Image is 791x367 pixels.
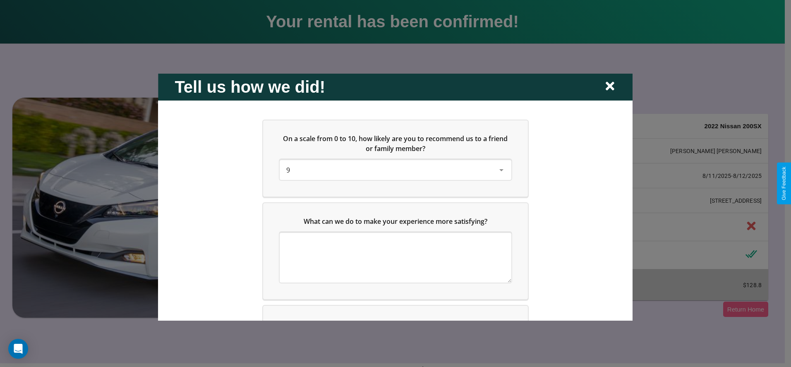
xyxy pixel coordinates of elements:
span: What can we do to make your experience more satisfying? [304,216,487,225]
div: Give Feedback [781,167,787,200]
h2: Tell us how we did! [175,77,325,96]
div: On a scale from 0 to 10, how likely are you to recommend us to a friend or family member? [280,160,511,180]
div: Open Intercom Messenger [8,339,28,359]
span: On a scale from 0 to 10, how likely are you to recommend us to a friend or family member? [283,134,510,153]
span: 9 [286,165,290,174]
div: On a scale from 0 to 10, how likely are you to recommend us to a friend or family member? [263,120,528,196]
span: Which of the following features do you value the most in a vehicle? [288,319,498,328]
h5: On a scale from 0 to 10, how likely are you to recommend us to a friend or family member? [280,133,511,153]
